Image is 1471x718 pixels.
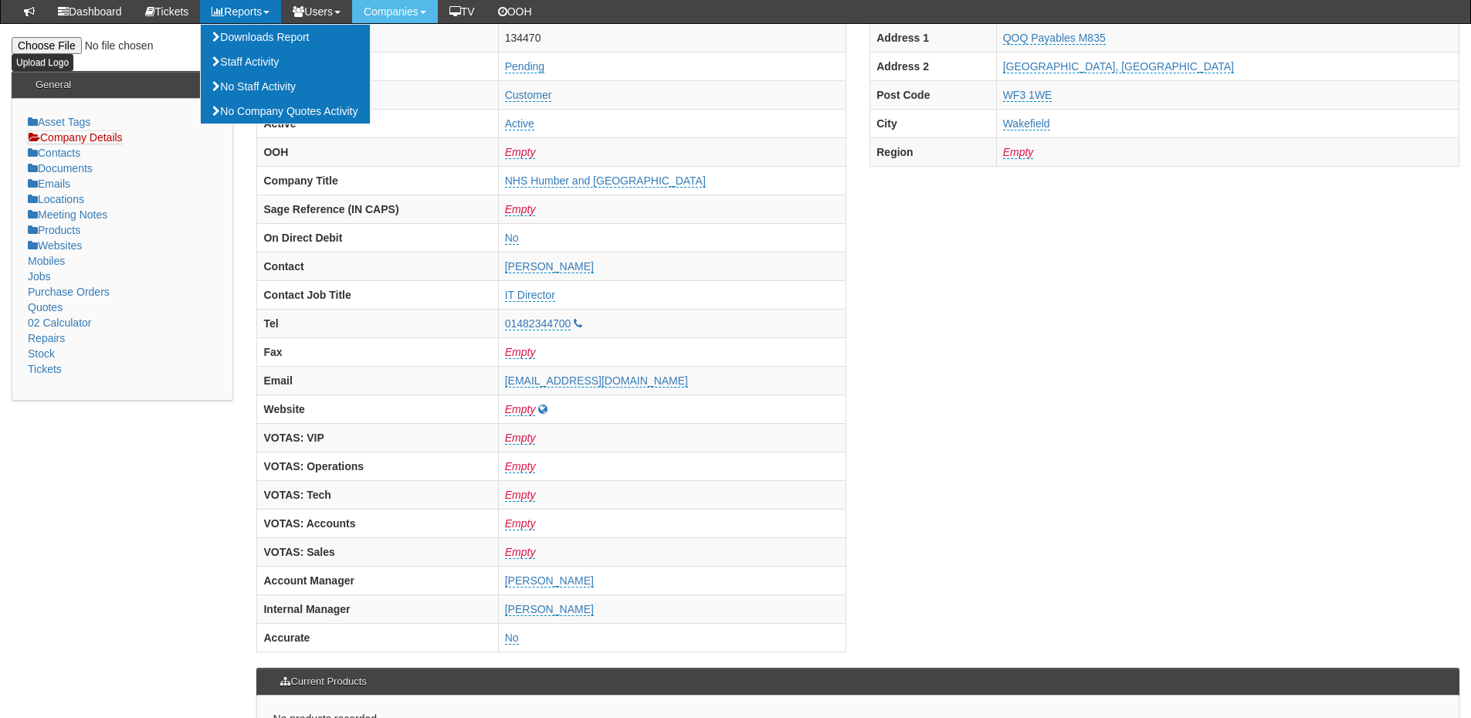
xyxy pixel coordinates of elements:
[257,337,498,366] th: Fax
[505,117,534,130] a: Active
[257,309,498,337] th: Tel
[257,566,498,594] th: Account Manager
[28,208,107,221] a: Meeting Notes
[273,669,374,695] h3: Current Products
[505,517,536,530] a: Empty
[201,49,369,74] a: Staff Activity
[505,260,594,273] a: [PERSON_NAME]
[257,195,498,223] th: Sage Reference (IN CAPS)
[257,23,498,52] th: Company ID
[28,347,55,360] a: Stock
[505,317,571,330] a: 01482344700
[870,80,996,109] th: Post Code
[28,363,62,375] a: Tickets
[505,489,536,502] a: Empty
[28,286,110,298] a: Purchase Orders
[257,594,498,623] th: Internal Manager
[505,174,706,188] a: NHS Humber and [GEOGRAPHIC_DATA]
[1003,117,1050,130] a: Wakefield
[28,162,93,174] a: Documents
[257,166,498,195] th: Company Title
[505,232,519,245] a: No
[28,72,79,98] h3: General
[505,603,594,616] a: [PERSON_NAME]
[28,301,63,313] a: Quotes
[498,23,846,52] td: 134470
[505,632,519,645] a: No
[505,574,594,588] a: [PERSON_NAME]
[28,255,65,267] a: Mobiles
[257,423,498,452] th: VOTAS: VIP
[1003,89,1052,102] a: WF3 1WE
[257,223,498,252] th: On Direct Debit
[505,203,536,216] a: Empty
[505,460,536,473] a: Empty
[257,395,498,423] th: Website
[28,270,51,283] a: Jobs
[870,23,996,52] th: Address 1
[870,137,996,166] th: Region
[257,137,498,166] th: OOH
[201,99,369,124] a: No Company Quotes Activity
[257,366,498,395] th: Email
[28,332,65,344] a: Repairs
[505,89,552,102] a: Customer
[257,623,498,652] th: Accurate
[12,54,73,71] input: Upload Logo
[28,317,92,329] a: 02 Calculator
[505,546,536,559] a: Empty
[257,80,498,109] th: Company Status
[28,130,123,144] a: Company Details
[1003,146,1034,159] a: Empty
[870,109,996,137] th: City
[201,74,369,99] a: No Staff Activity
[505,346,536,359] a: Empty
[505,60,544,73] a: Pending
[28,239,82,252] a: Websites
[28,193,84,205] a: Locations
[201,25,369,49] a: Downloads Report
[257,252,498,280] th: Contact
[257,509,498,537] th: VOTAS: Accounts
[257,452,498,480] th: VOTAS: Operations
[505,374,688,388] a: [EMAIL_ADDRESS][DOMAIN_NAME]
[257,52,498,80] th: Disposition
[1003,32,1106,45] a: QOQ Payables M835
[870,52,996,80] th: Address 2
[505,146,536,159] a: Empty
[1003,60,1234,73] a: [GEOGRAPHIC_DATA], [GEOGRAPHIC_DATA]
[257,537,498,566] th: VOTAS: Sales
[505,289,555,302] a: IT Director
[28,147,80,159] a: Contacts
[28,224,80,236] a: Products
[505,403,536,416] a: Empty
[28,178,70,190] a: Emails
[257,480,498,509] th: VOTAS: Tech
[505,432,536,445] a: Empty
[257,280,498,309] th: Contact Job Title
[28,116,90,128] a: Asset Tags
[257,109,498,137] th: Active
